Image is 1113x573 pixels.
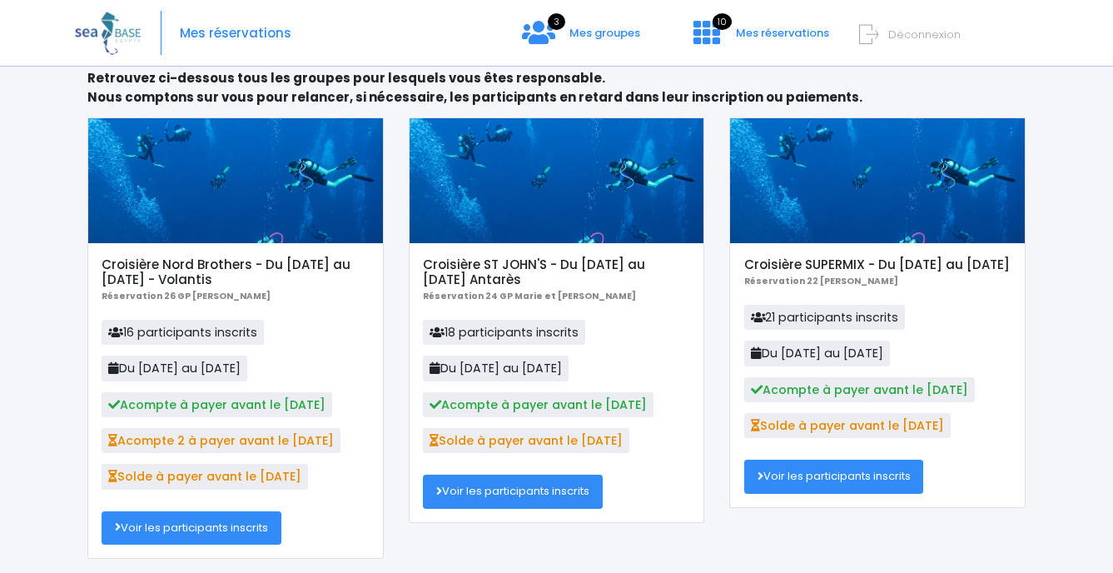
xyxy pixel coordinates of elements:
[548,13,565,30] span: 3
[744,305,906,330] span: 21 participants inscrits
[744,413,951,438] span: Solde à payer avant le [DATE]
[87,69,1026,107] p: Retrouvez ci-dessous tous les groupes pour lesquels vous êtes responsable. Nous comptons sur vous...
[744,377,975,402] span: Acompte à payer avant le [DATE]
[744,460,924,493] a: Voir les participants inscrits
[423,475,603,508] a: Voir les participants inscrits
[423,356,569,381] span: Du [DATE] au [DATE]
[423,290,636,302] b: Réservation 24 GP Marie et [PERSON_NAME]
[680,31,839,47] a: 10 Mes réservations
[423,392,653,417] span: Acompte à payer avant le [DATE]
[423,257,690,287] h5: Croisière ST JOHN'S - Du [DATE] au [DATE] Antarès
[102,392,332,417] span: Acompte à payer avant le [DATE]
[102,356,247,381] span: Du [DATE] au [DATE]
[102,511,281,545] a: Voir les participants inscrits
[102,257,369,287] h5: Croisière Nord Brothers - Du [DATE] au [DATE] - Volantis
[736,25,829,41] span: Mes réservations
[423,428,629,453] span: Solde à payer avant le [DATE]
[744,341,890,366] span: Du [DATE] au [DATE]
[102,464,308,489] span: Solde à payer avant le [DATE]
[423,320,585,345] span: 18 participants inscrits
[744,275,898,287] b: Réservation 22 [PERSON_NAME]
[713,13,732,30] span: 10
[888,27,961,42] span: Déconnexion
[102,428,340,453] span: Acompte 2 à payer avant le [DATE]
[102,290,271,302] b: Réservation 26 GP [PERSON_NAME]
[509,31,653,47] a: 3 Mes groupes
[744,257,1011,272] h5: Croisière SUPERMIX - Du [DATE] au [DATE]
[102,320,264,345] span: 16 participants inscrits
[569,25,640,41] span: Mes groupes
